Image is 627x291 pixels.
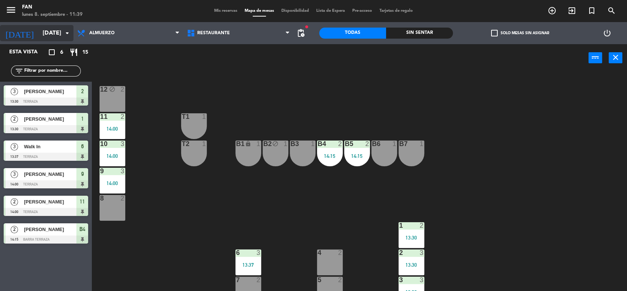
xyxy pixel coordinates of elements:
[69,48,78,57] i: restaurant
[63,29,72,38] i: arrow_drop_down
[319,28,386,39] div: Todas
[278,9,313,13] span: Disponibilidad
[236,249,237,256] div: 6
[81,170,84,178] span: 9
[419,222,424,229] div: 2
[399,235,424,240] div: 13:30
[313,9,349,13] span: Lista de Espera
[587,6,596,15] i: turned_in_not
[296,29,305,38] span: pending_actions
[79,225,85,234] span: B4
[81,87,84,96] span: 2
[588,52,602,63] button: power_input
[4,48,53,57] div: Esta vista
[392,141,397,147] div: 1
[338,141,342,147] div: 2
[399,262,424,267] div: 13:30
[607,6,616,15] i: search
[272,141,278,147] i: block
[109,86,115,92] i: block
[236,141,237,147] div: B1
[22,4,83,11] div: Fan
[22,11,83,18] div: lunes 8. septiembre - 11:39
[591,53,600,62] i: power_input
[548,6,556,15] i: add_circle_outline
[6,4,17,15] i: menu
[11,226,18,233] span: 2
[24,67,80,75] input: Filtrar por nombre...
[202,141,206,147] div: 1
[11,198,18,206] span: 2
[386,28,453,39] div: Sin sentar
[235,262,261,267] div: 13:37
[311,141,315,147] div: 1
[399,141,400,147] div: B7
[6,4,17,18] button: menu
[419,141,424,147] div: 1
[210,9,241,13] span: Mis reservas
[100,168,101,174] div: 9
[24,88,76,95] span: [PERSON_NAME]
[120,86,125,93] div: 2
[100,195,101,202] div: 8
[100,153,125,159] div: 14:00
[338,249,342,256] div: 2
[24,198,76,206] span: [PERSON_NAME]
[15,67,24,75] i: filter_list
[609,52,622,63] button: close
[24,115,76,123] span: [PERSON_NAME]
[419,249,424,256] div: 3
[47,48,56,57] i: crop_square
[120,168,125,174] div: 3
[81,142,84,151] span: 6
[305,25,309,29] span: fiber_manual_record
[11,143,18,150] span: 3
[11,88,18,95] span: 3
[317,153,343,159] div: 14:15
[24,226,76,233] span: [PERSON_NAME]
[376,9,417,13] span: Tarjetas de regalo
[491,30,549,36] label: Solo mesas sin asignar
[611,53,620,62] i: close
[365,141,370,147] div: 2
[100,86,101,93] div: 12
[100,113,101,120] div: 11
[60,48,63,57] span: 6
[81,114,84,123] span: 1
[120,141,125,147] div: 3
[11,116,18,123] span: 2
[245,141,251,147] i: lock
[24,170,76,178] span: [PERSON_NAME]
[120,113,125,120] div: 2
[399,222,400,229] div: 1
[241,9,278,13] span: Mapa de mesas
[11,171,18,178] span: 3
[256,141,261,147] div: 1
[349,9,376,13] span: Pre-acceso
[120,195,125,202] div: 2
[256,277,261,283] div: 2
[236,277,237,283] div: 7
[100,181,125,186] div: 14:00
[399,249,400,256] div: 2
[284,141,288,147] div: 1
[338,277,342,283] div: 2
[344,153,370,159] div: 14:15
[263,141,264,147] div: B2
[256,249,261,256] div: 3
[419,277,424,283] div: 3
[491,30,497,36] span: check_box_outline_blank
[100,126,125,131] div: 14:00
[80,197,85,206] span: 11
[100,141,101,147] div: 10
[89,31,115,36] span: Almuerzo
[197,31,230,36] span: Restaurante
[82,48,88,57] span: 15
[202,113,206,120] div: 1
